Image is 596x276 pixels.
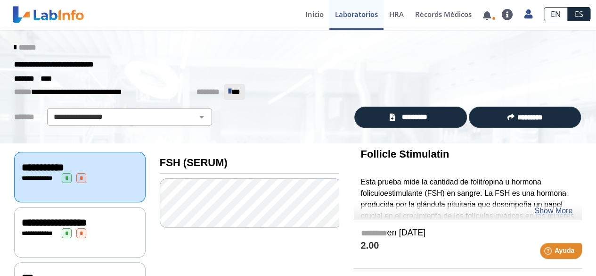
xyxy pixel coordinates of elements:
a: Show More [534,205,572,217]
b: Follicle Stimulatin [360,148,449,160]
h5: en [DATE] [360,228,575,239]
a: EN [544,7,568,21]
p: Esta prueba mide la cantidad de folitropina u hormona foliculoestimulante (FSH) en sangre. La FSH... [360,176,575,233]
h4: 2.00 [360,240,575,252]
iframe: Help widget launcher [512,239,586,266]
a: ES [568,7,590,21]
span: HRA [389,9,404,19]
b: FSH (SERUM) [160,157,228,168]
